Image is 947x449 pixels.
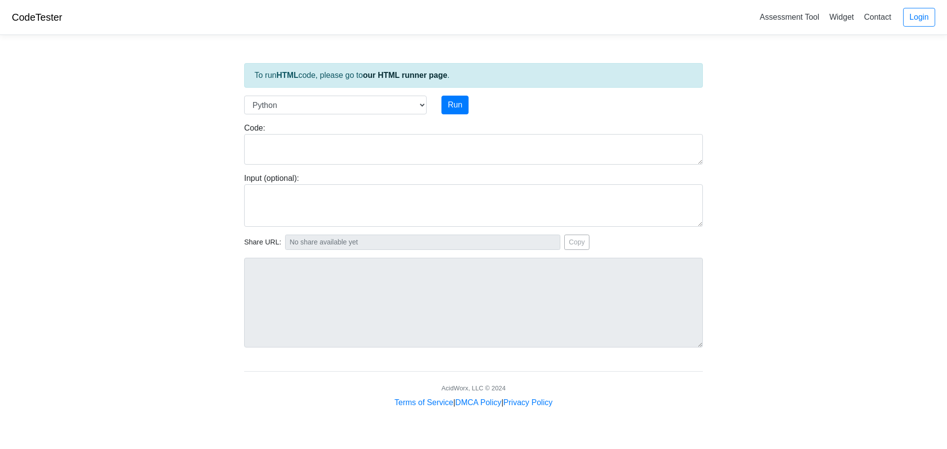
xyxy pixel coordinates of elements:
span: Share URL: [244,237,281,248]
input: No share available yet [285,235,560,250]
button: Run [441,96,469,114]
strong: HTML [276,71,298,79]
a: Login [903,8,935,27]
a: Contact [860,9,895,25]
a: CodeTester [12,12,62,23]
a: Privacy Policy [504,398,553,407]
div: To run code, please go to . [244,63,703,88]
div: Code: [237,122,710,165]
button: Copy [564,235,589,250]
a: DMCA Policy [455,398,501,407]
a: Widget [825,9,858,25]
div: | | [395,397,552,409]
a: Terms of Service [395,398,453,407]
a: Assessment Tool [756,9,823,25]
a: our HTML runner page [363,71,447,79]
div: AcidWorx, LLC © 2024 [441,383,506,393]
div: Input (optional): [237,173,710,227]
